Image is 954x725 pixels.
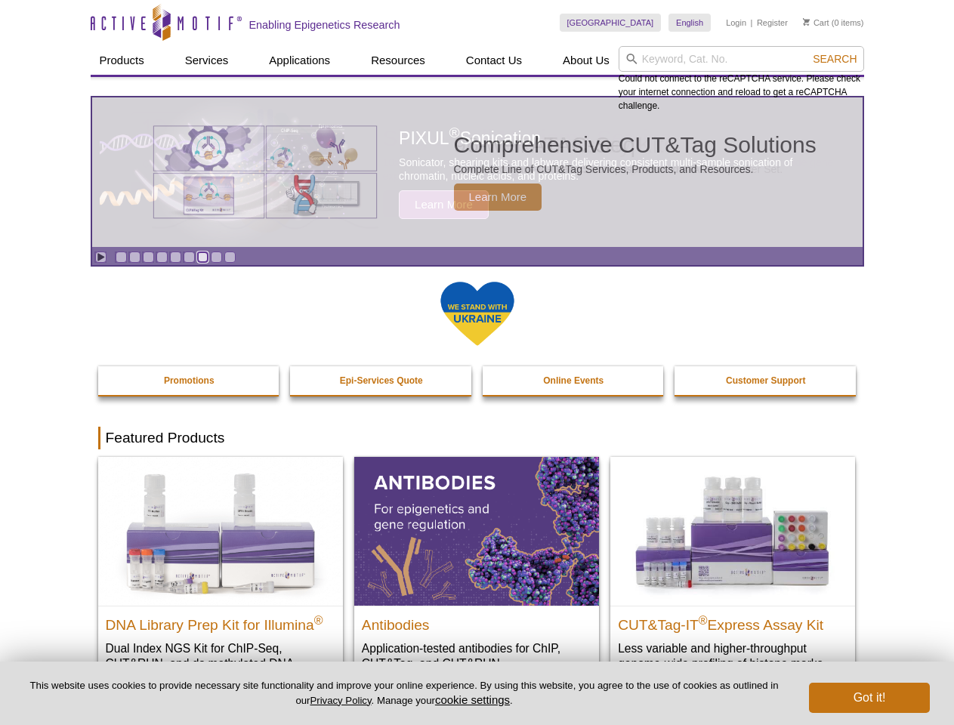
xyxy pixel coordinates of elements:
h2: Enabling Epigenetics Research [249,18,400,32]
span: Learn More [454,184,542,211]
a: DNA Library Prep Kit for Illumina DNA Library Prep Kit for Illumina® Dual Index NGS Kit for ChIP-... [98,457,343,701]
img: We Stand With Ukraine [440,280,515,347]
span: Search [813,53,857,65]
a: Go to slide 9 [224,251,236,263]
p: Application-tested antibodies for ChIP, CUT&Tag, and CUT&RUN. [362,640,591,671]
p: Complete Line of CUT&Tag Services, Products, and Resources. [454,162,817,176]
a: Services [176,46,238,75]
a: Go to slide 6 [184,251,195,263]
a: Go to slide 3 [143,251,154,263]
a: English [668,14,711,32]
sup: ® [699,613,708,626]
a: Products [91,46,153,75]
img: CUT&Tag-IT® Express Assay Kit [610,457,855,605]
sup: ® [314,613,323,626]
strong: Online Events [543,375,604,386]
a: Login [726,17,746,28]
h2: CUT&Tag-IT Express Assay Kit [618,610,847,633]
button: Got it! [809,683,930,713]
a: Applications [260,46,339,75]
a: Go to slide 8 [211,251,222,263]
strong: Epi-Services Quote [340,375,423,386]
strong: Promotions [164,375,215,386]
img: Various genetic charts and diagrams. [152,125,378,220]
input: Keyword, Cat. No. [619,46,864,72]
a: About Us [554,46,619,75]
img: All Antibodies [354,457,599,605]
a: Various genetic charts and diagrams. Comprehensive CUT&Tag Solutions Complete Line of CUT&Tag Ser... [92,97,863,247]
h2: Antibodies [362,610,591,633]
p: Dual Index NGS Kit for ChIP-Seq, CUT&RUN, and ds methylated DNA assays. [106,640,335,686]
a: Promotions [98,366,281,395]
a: CUT&Tag-IT® Express Assay Kit CUT&Tag-IT®Express Assay Kit Less variable and higher-throughput ge... [610,457,855,686]
h2: Featured Products [98,427,857,449]
p: Less variable and higher-throughput genome-wide profiling of histone marks​. [618,640,847,671]
h2: DNA Library Prep Kit for Illumina [106,610,335,633]
a: Go to slide 7 [197,251,208,263]
a: Go to slide 5 [170,251,181,263]
a: Go to slide 4 [156,251,168,263]
a: Go to slide 2 [129,251,140,263]
button: cookie settings [435,693,510,706]
li: (0 items) [803,14,864,32]
a: Online Events [483,366,665,395]
img: Your Cart [803,18,810,26]
strong: Customer Support [726,375,805,386]
li: | [751,14,753,32]
a: Go to slide 1 [116,251,127,263]
a: Register [757,17,788,28]
a: Toggle autoplay [95,251,107,263]
a: Cart [803,17,829,28]
a: [GEOGRAPHIC_DATA] [560,14,662,32]
h2: Comprehensive CUT&Tag Solutions [454,134,817,156]
img: DNA Library Prep Kit for Illumina [98,457,343,605]
a: Customer Support [675,366,857,395]
a: Resources [362,46,434,75]
article: Comprehensive CUT&Tag Solutions [92,97,863,247]
p: This website uses cookies to provide necessary site functionality and improve your online experie... [24,679,784,708]
button: Search [808,52,861,66]
div: Could not connect to the reCAPTCHA service. Please check your internet connection and reload to g... [619,46,864,113]
a: Epi-Services Quote [290,366,473,395]
a: All Antibodies Antibodies Application-tested antibodies for ChIP, CUT&Tag, and CUT&RUN. [354,457,599,686]
a: Privacy Policy [310,695,371,706]
a: Contact Us [457,46,531,75]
